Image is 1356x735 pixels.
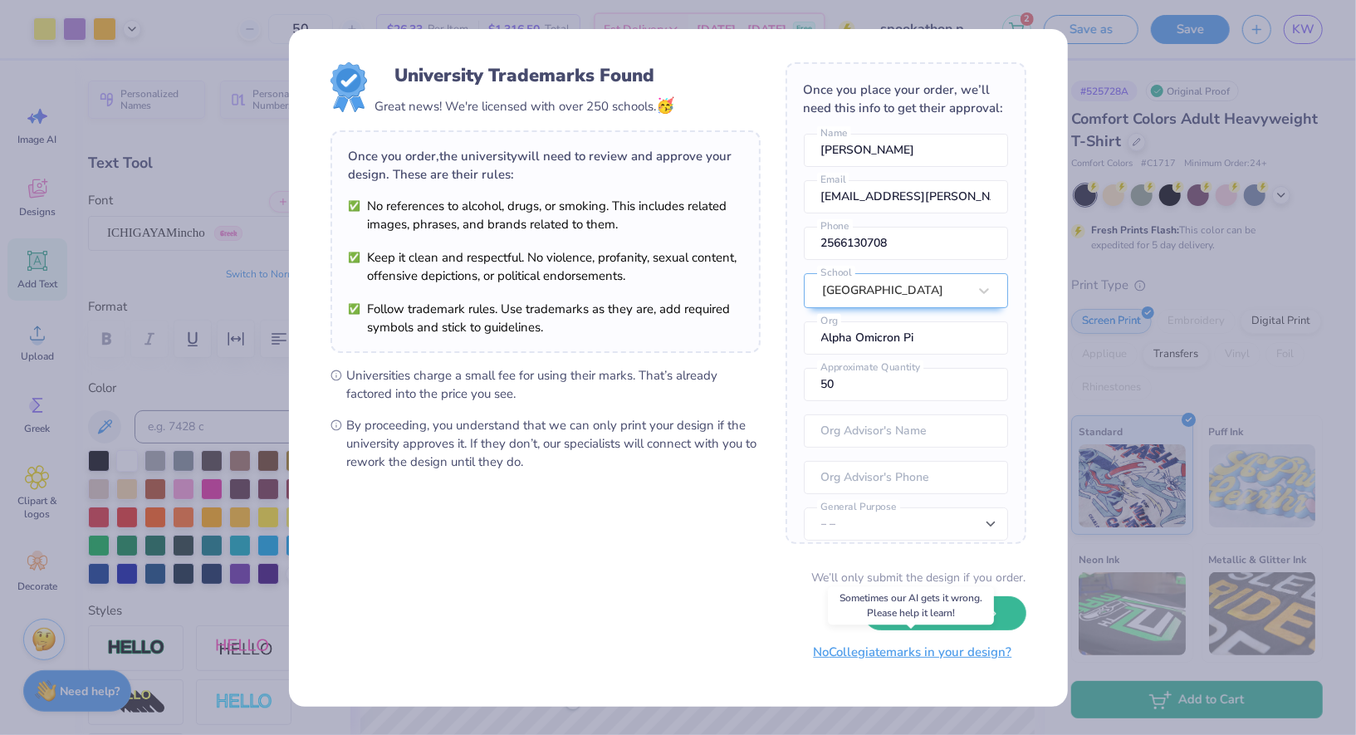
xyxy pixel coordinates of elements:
li: No references to alcohol, drugs, or smoking. This includes related images, phrases, and brands re... [349,197,742,233]
div: Sometimes our AI gets it wrong. Please help it learn! [828,586,994,625]
input: Phone [804,227,1008,260]
div: Once you place your order, we’ll need this info to get their approval: [804,81,1008,117]
input: Org Advisor's Name [804,414,1008,448]
button: Keep Designing [864,596,1026,630]
img: License badge [330,62,367,112]
input: Name [804,134,1008,167]
div: Once you order, the university will need to review and approve your design. These are their rules: [349,147,742,184]
div: Great news! We're licensed with over 250 schools. [375,95,675,117]
div: We’ll only submit the design if you order. [812,569,1026,586]
span: 🥳 [657,96,675,115]
input: Email [804,180,1008,213]
input: Org [804,321,1008,355]
button: NoCollegiatemarks in your design? [800,635,1026,669]
li: Follow trademark rules. Use trademarks as they are, add required symbols and stick to guidelines. [349,300,742,336]
span: By proceeding, you understand that we can only print your design if the university approves it. I... [347,416,761,471]
div: University Trademarks Found [395,62,655,89]
span: Universities charge a small fee for using their marks. That’s already factored into the price you... [347,366,761,403]
li: Keep it clean and respectful. No violence, profanity, sexual content, offensive depictions, or po... [349,248,742,285]
input: Approximate Quantity [804,368,1008,401]
input: Org Advisor's Phone [804,461,1008,494]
